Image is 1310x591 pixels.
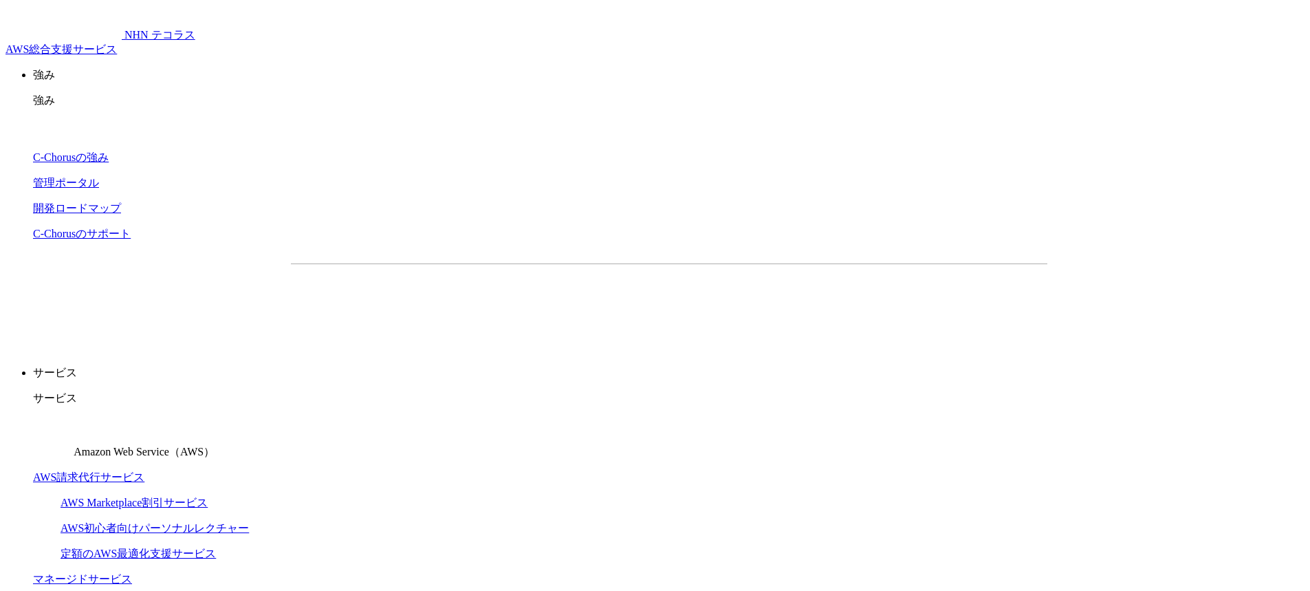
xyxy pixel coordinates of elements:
[61,497,208,508] a: AWS Marketplace割引サービス
[33,68,1304,83] p: 強み
[33,366,1304,380] p: サービス
[6,29,195,55] a: AWS総合支援サービス C-Chorus NHN テコラスAWS総合支援サービス
[33,228,131,239] a: C-Chorusのサポート
[33,391,1304,406] p: サービス
[74,446,215,458] span: Amazon Web Service（AWS）
[6,6,122,39] img: AWS総合支援サービス C-Chorus
[33,573,132,585] a: マネージドサービス
[33,177,99,189] a: 管理ポータル
[441,286,662,321] a: 資料を請求する
[33,471,144,483] a: AWS請求代行サービス
[61,548,216,559] a: 定額のAWS最適化支援サービス
[33,202,121,214] a: 開発ロードマップ
[33,417,72,455] img: Amazon Web Service（AWS）
[676,286,897,321] a: まずは相談する
[33,151,109,163] a: C-Chorusの強み
[33,94,1304,108] p: 強み
[61,522,249,534] a: AWS初心者向けパーソナルレクチャー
